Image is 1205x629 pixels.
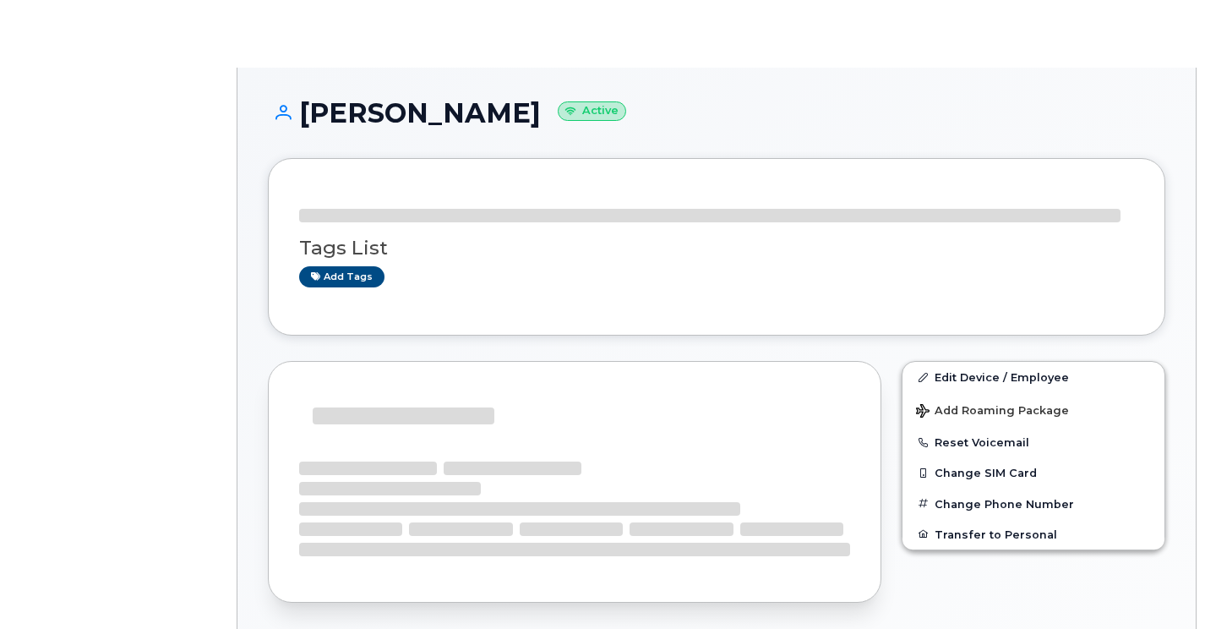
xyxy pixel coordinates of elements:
[902,362,1164,392] a: Edit Device / Employee
[299,266,384,287] a: Add tags
[902,519,1164,550] button: Transfer to Personal
[299,238,1134,259] h3: Tags List
[902,427,1164,457] button: Reset Voicemail
[916,404,1069,420] span: Add Roaming Package
[902,489,1164,519] button: Change Phone Number
[902,457,1164,488] button: Change SIM Card
[268,98,1165,128] h1: [PERSON_NAME]
[902,392,1164,427] button: Add Roaming Package
[558,101,626,121] small: Active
